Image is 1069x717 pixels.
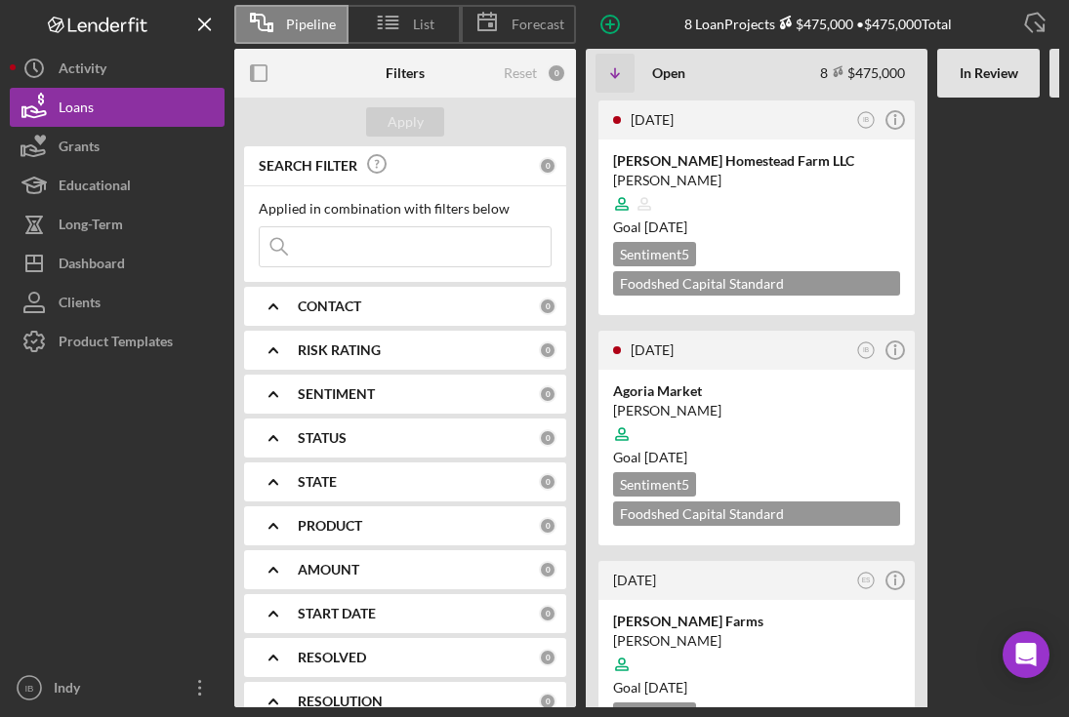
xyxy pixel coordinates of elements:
[298,430,347,446] b: STATUS
[59,49,106,93] div: Activity
[613,151,900,171] div: [PERSON_NAME] Homestead Farm LLC
[59,244,125,288] div: Dashboard
[59,88,94,132] div: Loans
[286,17,336,32] span: Pipeline
[386,65,425,81] b: Filters
[10,166,225,205] button: Educational
[613,572,656,588] time: 2025-08-05 18:11
[298,474,337,490] b: STATE
[820,64,905,81] div: 8 $475,000
[644,219,687,235] time: 09/15/2025
[298,562,359,578] b: AMOUNT
[59,166,131,210] div: Educational
[512,17,564,32] span: Forecast
[613,501,900,526] div: Foodshed Capital Standard Application $15,000
[298,694,383,709] b: RESOLUTION
[59,205,123,249] div: Long-Term
[775,16,853,32] div: $475,000
[853,338,880,364] button: IB
[539,693,556,710] div: 0
[853,107,880,134] button: IB
[10,283,225,322] button: Clients
[539,605,556,622] div: 0
[539,561,556,578] div: 0
[259,201,552,217] div: Applied in combination with filters below
[613,171,900,190] div: [PERSON_NAME]
[652,65,685,81] b: Open
[960,65,1018,81] b: In Review
[388,107,424,137] div: Apply
[539,385,556,403] div: 0
[596,328,918,548] a: [DATE]IBAgoria Market[PERSON_NAME]Goal [DATE]Sentiment5Foodshed Capital Standard Application$15,000
[539,473,556,491] div: 0
[613,472,696,497] div: Sentiment 5
[644,449,687,465] time: 09/20/2025
[539,298,556,315] div: 0
[413,17,434,32] span: List
[613,401,900,420] div: [PERSON_NAME]
[613,271,900,296] div: Foodshed Capital Standard Application $50,000
[539,429,556,447] div: 0
[59,322,173,366] div: Product Templates
[10,668,225,707] button: IBIndy [PERSON_NAME]
[59,283,101,327] div: Clients
[298,342,381,358] b: RISK RATING
[10,127,225,166] button: Grants
[613,381,900,401] div: Agoria Market
[539,649,556,666] div: 0
[10,322,225,361] button: Product Templates
[631,111,674,128] time: 2025-08-07 17:51
[1003,631,1049,678] div: Open Intercom Messenger
[10,49,225,88] button: Activity
[298,606,376,621] b: START DATE
[504,65,537,81] div: Reset
[539,517,556,535] div: 0
[596,98,918,318] a: [DATE]IB[PERSON_NAME] Homestead Farm LLC[PERSON_NAME]Goal [DATE]Sentiment5Foodshed Capital Standa...
[298,386,375,402] b: SENTIMENT
[863,346,869,353] text: IB
[539,157,556,175] div: 0
[10,205,225,244] button: Long-Term
[298,518,362,534] b: PRODUCT
[539,341,556,359] div: 0
[862,577,871,583] text: ES
[613,219,687,235] span: Goal
[613,242,696,266] div: Sentiment 5
[613,679,687,696] span: Goal
[613,631,900,651] div: [PERSON_NAME]
[684,16,952,32] div: 8 Loan Projects • $475,000 Total
[366,107,444,137] button: Apply
[298,299,361,314] b: CONTACT
[631,341,674,358] time: 2025-08-06 14:30
[10,244,225,283] button: Dashboard
[298,650,366,665] b: RESOLVED
[863,116,869,123] text: IB
[59,127,100,171] div: Grants
[10,88,225,127] button: Loans
[547,63,566,83] div: 0
[24,683,33,694] text: IB
[613,449,687,465] span: Goal
[613,612,900,631] div: [PERSON_NAME] Farms
[853,568,880,594] button: ES
[259,158,357,174] b: SEARCH FILTER
[644,679,687,696] time: 08/07/2025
